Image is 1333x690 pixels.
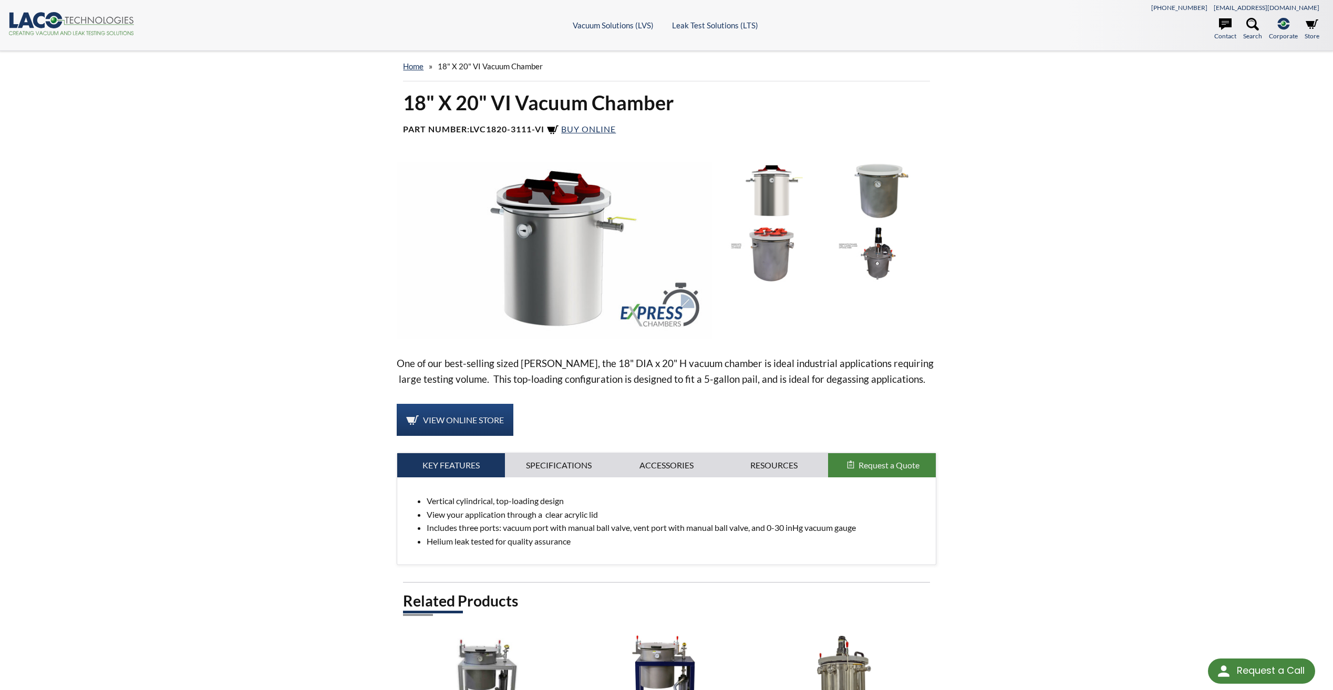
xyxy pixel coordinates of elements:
a: [PHONE_NUMBER] [1151,4,1207,12]
img: LVC1820-3111-VI Aluminum Express Chamber, front view [720,162,823,219]
img: LVC1820-3111-VI Aluminum Express Chamber with Suction Cup Lid Handles, front angled view [397,162,712,339]
div: » [403,51,929,81]
span: View Online Store [423,415,504,425]
span: Buy Online [561,124,616,134]
a: Accessories [613,453,720,477]
b: LVC1820-3111-VI [470,124,544,134]
a: Vacuum Solutions (LVS) [573,20,654,30]
a: home [403,61,423,71]
img: LVC1820-3111-VI Vacuum Chamber with Suction Cup LId Handles, rear view [720,225,823,282]
li: Helium leak tested for quality assurance [427,535,927,548]
img: LVC1820-3111-VI Vacuum Chamber, front angled view [828,162,931,219]
a: Specifications [505,453,613,477]
a: Buy Online [546,124,616,134]
a: Contact [1214,18,1236,41]
p: One of our best-selling sized [PERSON_NAME], the 18" DIA x 20" H vacuum chamber is ideal industri... [397,356,936,387]
a: Key Features [397,453,505,477]
div: Request a Call [1237,658,1305,683]
h4: Part Number: [403,124,929,137]
h1: 18" X 20" VI Vacuum Chamber [403,90,929,116]
a: Store [1305,18,1319,41]
li: Vertical cylindrical, top-loading design [427,494,927,508]
span: Request a Quote [859,460,919,470]
button: Request a Quote [828,453,936,477]
h2: Related Products [403,591,929,611]
li: Includes three ports: vacuum port with manual ball valve, vent port with manual ball valve, and 0... [427,521,927,535]
a: Resources [720,453,828,477]
a: Leak Test Solutions (LTS) [672,20,758,30]
span: 18" X 20" VI Vacuum Chamber [438,61,543,71]
a: [EMAIL_ADDRESS][DOMAIN_NAME] [1214,4,1319,12]
img: LVC1820-3111-VI Vacuum Chamber with Clamped Lid and Optional Mixer, front view [828,225,931,282]
li: View your application through a clear acrylic lid [427,508,927,521]
div: Request a Call [1208,658,1315,684]
img: round button [1215,663,1232,679]
a: Search [1243,18,1262,41]
span: Corporate [1269,31,1298,41]
a: View Online Store [397,404,513,436]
